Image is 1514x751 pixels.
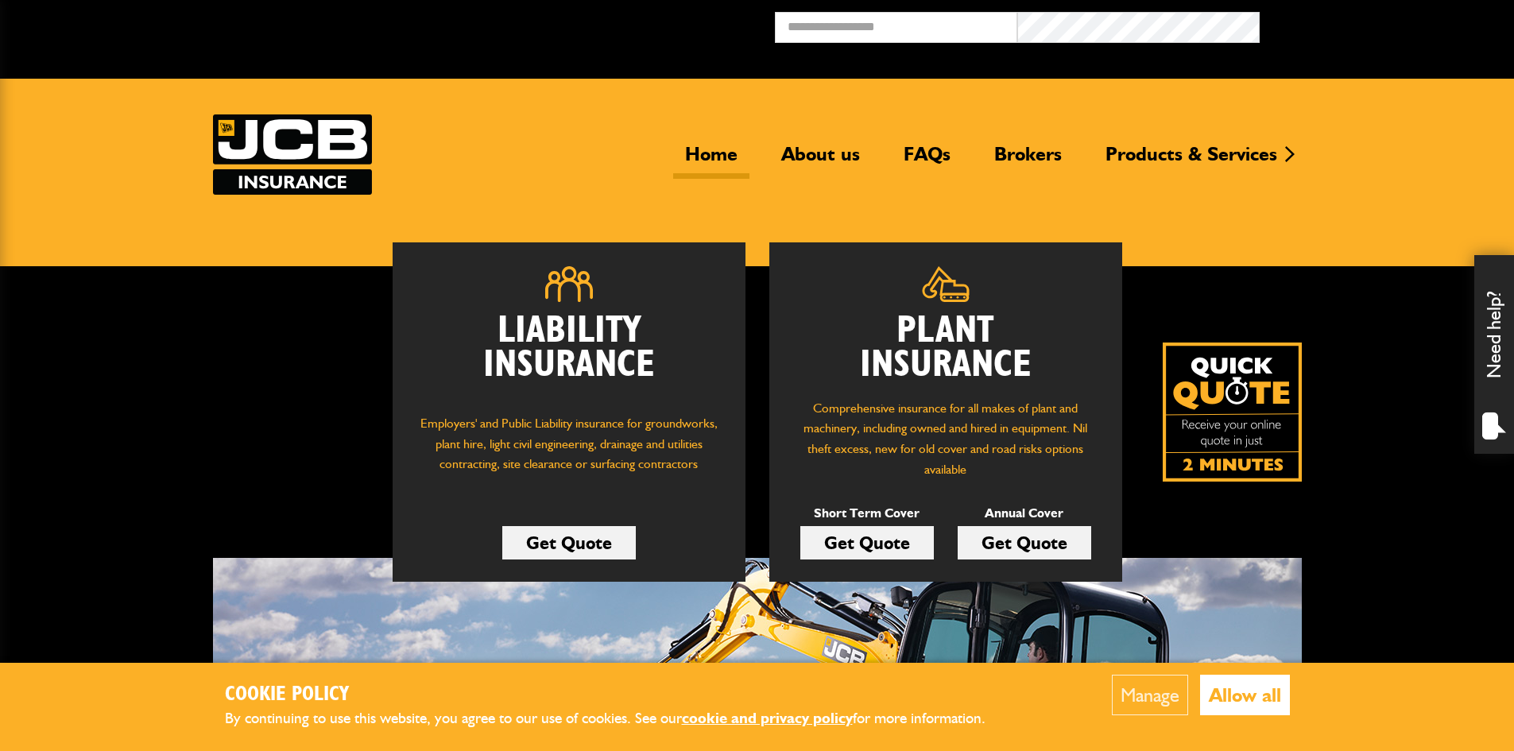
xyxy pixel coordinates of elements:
a: Get Quote [958,526,1091,559]
h2: Plant Insurance [793,314,1098,382]
a: Home [673,142,749,179]
a: Products & Services [1094,142,1289,179]
a: cookie and privacy policy [682,709,853,727]
p: Short Term Cover [800,503,934,524]
button: Broker Login [1260,12,1502,37]
a: FAQs [892,142,962,179]
p: Employers' and Public Liability insurance for groundworks, plant hire, light civil engineering, d... [416,413,722,490]
h2: Cookie Policy [225,683,1012,707]
h2: Liability Insurance [416,314,722,398]
div: Need help? [1474,255,1514,454]
p: Comprehensive insurance for all makes of plant and machinery, including owned and hired in equipm... [793,398,1098,479]
a: Get Quote [502,526,636,559]
p: Annual Cover [958,503,1091,524]
img: JCB Insurance Services logo [213,114,372,195]
a: Get Quote [800,526,934,559]
a: About us [769,142,872,179]
button: Allow all [1200,675,1290,715]
a: Brokers [982,142,1074,179]
img: Quick Quote [1163,343,1302,482]
a: JCB Insurance Services [213,114,372,195]
p: By continuing to use this website, you agree to our use of cookies. See our for more information. [225,706,1012,731]
a: Get your insurance quote isn just 2-minutes [1163,343,1302,482]
button: Manage [1112,675,1188,715]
